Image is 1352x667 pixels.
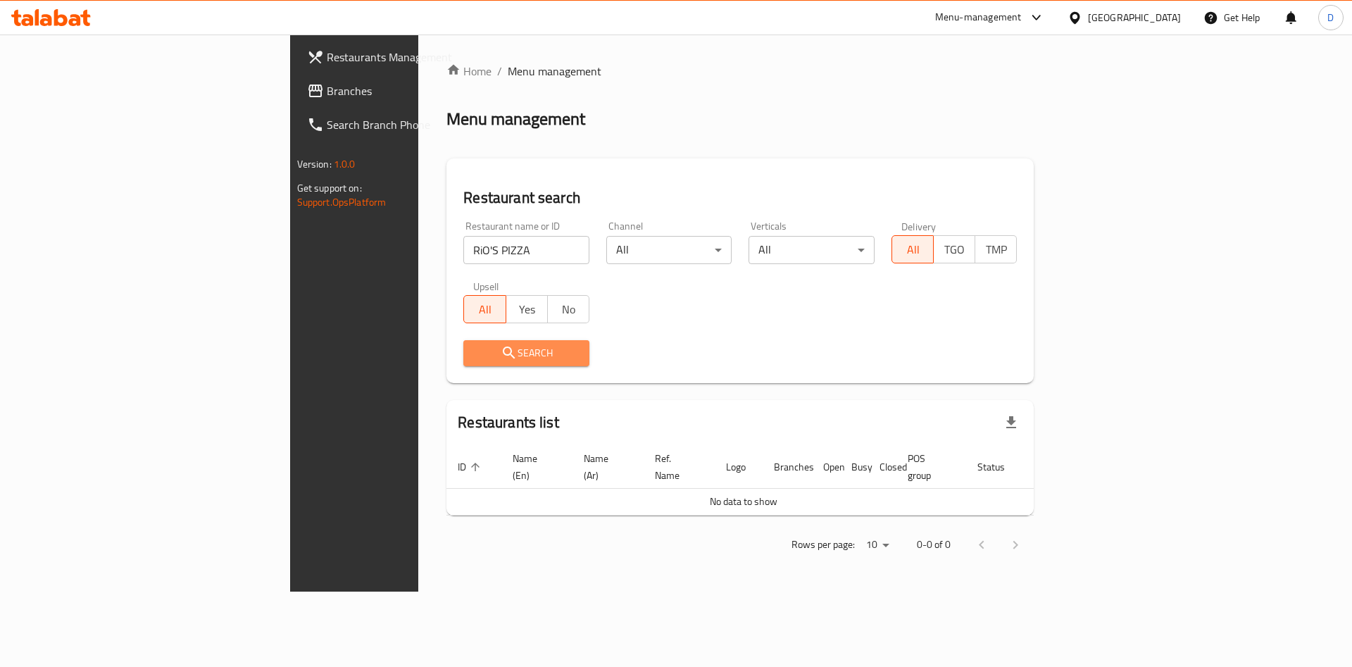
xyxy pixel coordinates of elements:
[994,406,1028,440] div: Export file
[463,187,1017,208] h2: Restaurant search
[977,459,1023,475] span: Status
[917,536,951,554] p: 0-0 of 0
[296,108,516,142] a: Search Branch Phone
[296,40,516,74] a: Restaurants Management
[1088,10,1181,25] div: [GEOGRAPHIC_DATA]
[473,281,499,291] label: Upsell
[512,299,542,320] span: Yes
[458,459,484,475] span: ID
[715,446,763,489] th: Logo
[655,450,698,484] span: Ref. Name
[446,63,1034,80] nav: breadcrumb
[297,193,387,211] a: Support.OpsPlatform
[939,239,970,260] span: TGO
[933,235,975,263] button: TGO
[749,236,875,264] div: All
[891,235,934,263] button: All
[458,412,558,433] h2: Restaurants list
[475,344,578,362] span: Search
[508,63,601,80] span: Menu management
[327,49,505,66] span: Restaurants Management
[812,446,840,489] th: Open
[840,446,868,489] th: Busy
[975,235,1017,263] button: TMP
[463,236,589,264] input: Search for restaurant name or ID..
[463,340,589,366] button: Search
[1327,10,1334,25] span: D
[334,155,356,173] span: 1.0.0
[553,299,584,320] span: No
[470,299,500,320] span: All
[446,108,585,130] h2: Menu management
[463,295,506,323] button: All
[898,239,928,260] span: All
[606,236,732,264] div: All
[297,179,362,197] span: Get support on:
[327,116,505,133] span: Search Branch Phone
[506,295,548,323] button: Yes
[868,446,896,489] th: Closed
[901,221,937,231] label: Delivery
[710,492,777,511] span: No data to show
[327,82,505,99] span: Branches
[297,155,332,173] span: Version:
[860,535,894,556] div: Rows per page:
[296,74,516,108] a: Branches
[981,239,1011,260] span: TMP
[935,9,1022,26] div: Menu-management
[791,536,855,554] p: Rows per page:
[584,450,627,484] span: Name (Ar)
[908,450,949,484] span: POS group
[446,446,1089,516] table: enhanced table
[513,450,556,484] span: Name (En)
[763,446,812,489] th: Branches
[547,295,589,323] button: No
